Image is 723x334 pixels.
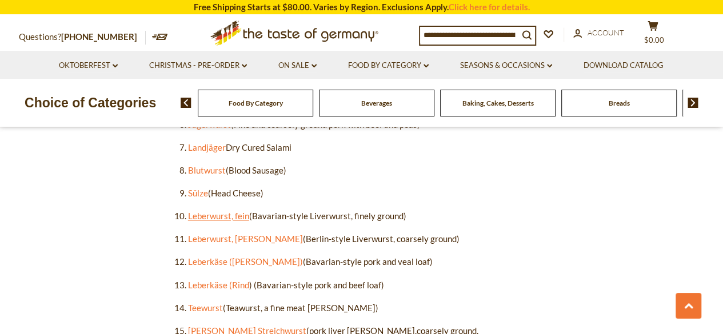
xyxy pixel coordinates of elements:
a: Food By Category [348,59,429,72]
a: Leberkäse (Rind [188,279,249,289]
a: Beverages [361,99,392,107]
a: Oktoberfest [59,59,118,72]
a: Blutwurst [188,165,226,175]
a: On Sale [278,59,317,72]
img: next arrow [688,98,698,108]
a: [PHONE_NUMBER] [61,31,137,42]
a: Jägerwurst [188,119,231,130]
span: Account [588,28,624,37]
li: ) (Bavarian-style pork and beef loaf) [188,277,546,292]
button: $0.00 [636,21,670,49]
a: Download Catalog [584,59,664,72]
li: (Head Cheese) [188,186,546,200]
a: Food By Category [229,99,283,107]
li: (Bavarian-style Liverwurst, finely ground) [188,209,546,223]
a: Christmas - PRE-ORDER [149,59,247,72]
p: Questions? [19,30,146,45]
a: Leberkäse ([PERSON_NAME]) [188,256,303,267]
li: (Bavarian-style pork and veal loaf) [188,255,546,269]
a: Leberwurst, fein [188,211,249,221]
span: $0.00 [644,35,664,45]
li: Dry Cured Salami [188,140,546,155]
li: (Teawurst, a fine meat [PERSON_NAME]) [188,300,546,315]
a: Landjäger [188,142,226,152]
img: previous arrow [181,98,191,108]
a: Teewurst [188,302,223,312]
a: Seasons & Occasions [460,59,552,72]
a: Click here for details. [449,2,530,12]
a: Account [573,27,624,39]
a: Leberwurst, [PERSON_NAME] [188,234,303,244]
a: Breads [609,99,630,107]
a: Sülze [188,188,208,198]
a: Baking, Cakes, Desserts [462,99,534,107]
li: (Berlin-style Liverwurst, coarsely ground) [188,232,546,246]
li: (Blood Sausage) [188,163,546,178]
